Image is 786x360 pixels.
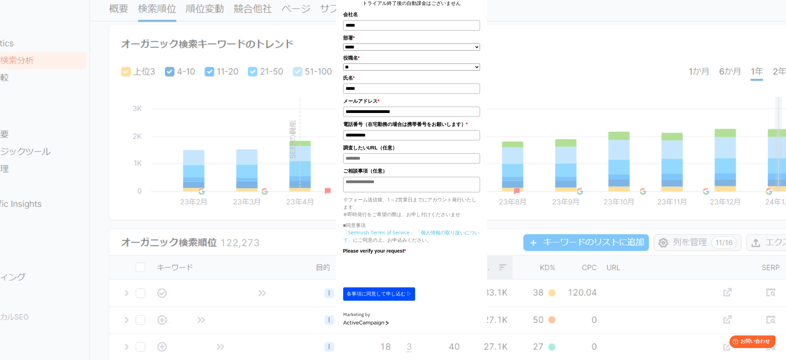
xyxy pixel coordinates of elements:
[343,74,480,82] label: 氏名
[343,287,415,301] button: 各事項に同意して申し込む ▷
[343,34,480,42] label: 部署
[343,229,480,244] p: にご同意の上、お申込みください。
[343,229,480,243] a: 「個人情報の取り扱いについて」
[343,247,480,255] label: Please verify your request
[343,97,480,105] label: メールアドレス
[343,229,414,236] a: 「Semrush Terms of Service」
[343,54,480,62] label: 役職名
[343,11,480,18] label: 会社名
[724,333,778,352] iframe: Help widget launcher
[343,256,450,284] iframe: reCAPTCHA
[343,120,480,128] label: 電話番号（在宅勤務の場合は携帯番号をお願いします）
[343,167,480,175] label: ご相談事項（任意）
[343,196,480,218] p: ※フォーム送信後、1～2営業日までにアカウント発行いたします ※即時発行をご希望の際は、お申し付けくださいませ
[343,221,480,229] p: ■同意事項
[343,311,480,319] div: Marketing by
[343,144,480,152] label: 調査したいURL（任意）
